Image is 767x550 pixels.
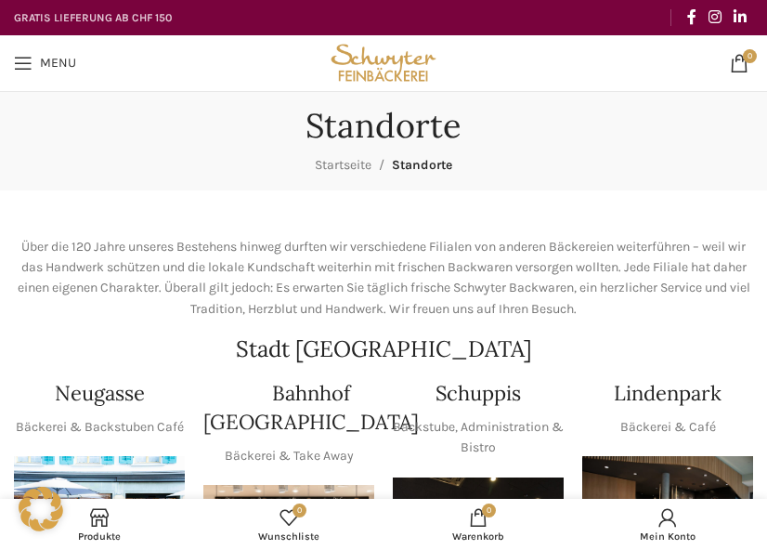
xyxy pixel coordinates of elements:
img: Bäckerei Schwyter [327,35,441,91]
a: Facebook social link [681,3,702,32]
p: Bäckerei & Take Away [225,446,354,466]
h4: Neugasse [55,379,145,408]
span: Produkte [14,530,185,543]
span: Menu [40,57,76,70]
span: 0 [482,504,496,517]
span: 0 [292,504,306,517]
a: 0 Warenkorb [383,504,573,545]
a: Site logo [327,54,441,70]
a: 0 [721,45,758,82]
a: Instagram social link [702,3,727,32]
a: 0 Wunschliste [194,504,383,545]
span: 0 [743,49,757,63]
p: Bäckerei & Café [620,417,716,438]
span: Warenkorb [393,530,564,543]
div: Meine Wunschliste [194,504,383,545]
span: Wunschliste [203,530,374,543]
div: My cart [383,504,573,545]
a: Mein Konto [573,504,762,545]
h2: Stadt [GEOGRAPHIC_DATA] [14,338,753,360]
span: Mein Konto [582,530,753,543]
a: Startseite [315,157,371,173]
a: Open mobile menu [5,45,85,82]
p: Backstube, Administration & Bistro [393,417,564,459]
h4: Lindenpark [614,379,721,408]
a: Produkte [5,504,194,545]
p: Bäckerei & Backstuben Café [16,417,184,438]
a: Linkedin social link [728,3,753,32]
h1: Standorte [305,106,461,146]
strong: GRATIS LIEFERUNG AB CHF 150 [14,11,172,24]
h4: Bahnhof [GEOGRAPHIC_DATA] [203,379,419,437]
p: Über die 120 Jahre unseres Bestehens hinweg durften wir verschiedene Filialen von anderen Bäckere... [14,237,753,321]
span: Standorte [392,157,452,173]
h4: Schuppis [435,379,521,408]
